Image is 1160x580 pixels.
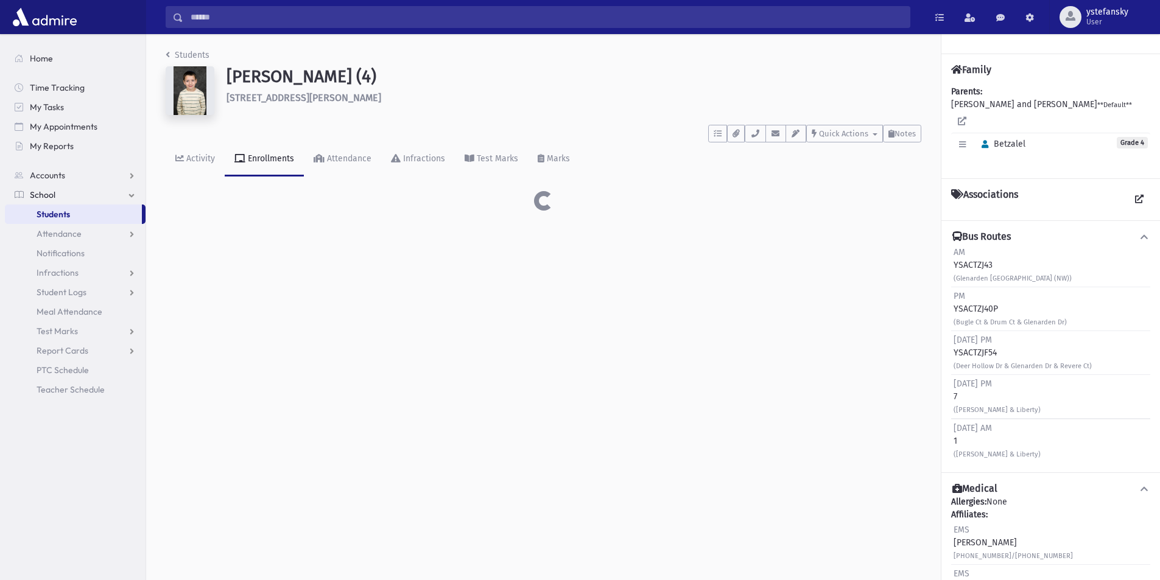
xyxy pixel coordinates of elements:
div: Infractions [401,153,445,164]
span: [DATE] AM [954,423,992,433]
a: Notifications [5,243,146,263]
span: User [1086,17,1128,27]
a: Marks [528,142,580,176]
small: ([PERSON_NAME] & Liberty) [954,406,1041,414]
span: School [30,189,55,200]
a: Activity [166,142,225,176]
img: AdmirePro [10,5,80,29]
span: My Appointments [30,121,97,132]
span: My Reports [30,141,74,152]
a: Accounts [5,166,146,185]
span: Home [30,53,53,64]
h4: Bus Routes [952,231,1011,243]
h6: [STREET_ADDRESS][PERSON_NAME] [227,92,921,103]
span: ystefansky [1086,7,1128,17]
span: AM [954,247,965,257]
span: Students [37,209,70,220]
span: My Tasks [30,102,64,113]
a: Attendance [304,142,381,176]
div: Attendance [325,153,371,164]
span: [DATE] PM [954,335,992,345]
a: Home [5,49,146,68]
a: Infractions [381,142,455,176]
small: (Glenarden [GEOGRAPHIC_DATA] (NW)) [954,274,1072,282]
small: (Deer Hollow Dr & Glenarden Dr & Revere Ct) [954,362,1092,370]
a: Time Tracking [5,78,146,97]
h4: Family [951,64,991,75]
a: Students [166,50,209,60]
a: Students [5,204,142,224]
span: Betzalel [976,139,1025,149]
span: Grade 4 [1117,137,1148,148]
small: ([PERSON_NAME] & Liberty) [954,450,1041,458]
a: Test Marks [5,321,146,341]
div: YSACTZJF54 [954,334,1092,372]
div: Test Marks [474,153,518,164]
small: [PHONE_NUMBER]/[PHONE_NUMBER] [954,552,1073,560]
b: Allergies: [951,497,986,507]
small: (Bugle Ct & Drum Ct & Glenarden Dr) [954,318,1067,326]
button: Quick Actions [806,125,883,142]
button: Medical [951,483,1150,495]
button: Notes [883,125,921,142]
h4: Associations [951,189,1018,211]
div: [PERSON_NAME] [954,523,1073,562]
a: Enrollments [225,142,304,176]
span: Notifications [37,248,85,259]
div: [PERSON_NAME] and [PERSON_NAME] [951,85,1150,169]
button: Bus Routes [951,231,1150,243]
span: Quick Actions [819,129,868,138]
div: 1 [954,422,1041,460]
span: Meal Attendance [37,306,102,317]
a: Report Cards [5,341,146,360]
a: My Reports [5,136,146,156]
span: PTC Schedule [37,365,89,376]
a: My Tasks [5,97,146,117]
span: Attendance [37,228,82,239]
b: Affiliates: [951,509,988,520]
span: Report Cards [37,345,88,356]
span: Teacher Schedule [37,384,105,395]
a: Test Marks [455,142,528,176]
span: Test Marks [37,326,78,337]
div: YSACTZJ43 [954,246,1072,284]
a: Teacher Schedule [5,380,146,399]
div: YSACTZJ40P [954,290,1067,328]
a: View all Associations [1128,189,1150,211]
a: School [5,185,146,204]
span: Accounts [30,170,65,181]
a: Student Logs [5,282,146,302]
div: Activity [184,153,215,164]
h1: [PERSON_NAME] (4) [227,66,921,87]
div: Marks [544,153,570,164]
div: 7 [954,377,1041,416]
a: Meal Attendance [5,302,146,321]
a: Infractions [5,263,146,282]
a: My Appointments [5,117,146,136]
a: PTC Schedule [5,360,146,380]
input: Search [183,6,910,28]
span: Notes [895,129,916,138]
div: Enrollments [245,153,294,164]
b: Parents: [951,86,982,97]
a: Attendance [5,224,146,243]
span: PM [954,291,965,301]
nav: breadcrumb [166,49,209,66]
h4: Medical [952,483,997,495]
span: Infractions [37,267,79,278]
span: [DATE] PM [954,379,992,389]
span: EMS [954,568,969,579]
span: Student Logs [37,287,86,298]
span: Time Tracking [30,82,85,93]
span: EMS [954,525,969,535]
